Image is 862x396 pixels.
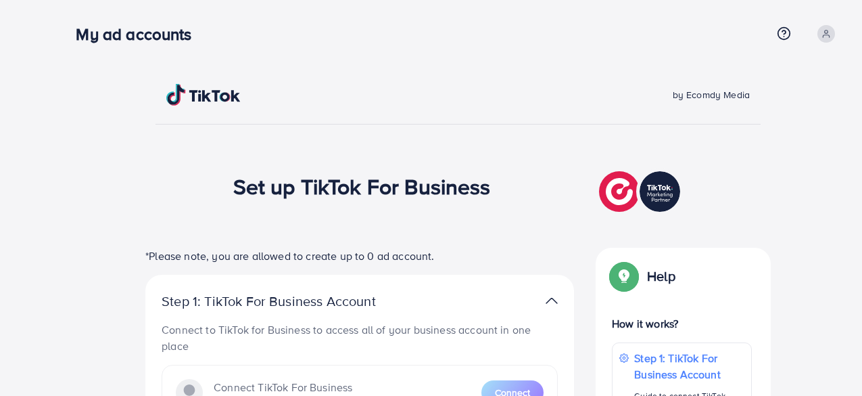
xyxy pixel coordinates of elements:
img: TikTok partner [599,168,684,215]
p: How it works? [612,315,752,332]
img: Popup guide [612,264,636,288]
h3: My ad accounts [76,24,202,44]
p: Step 1: TikTok For Business Account [634,350,744,382]
span: by Ecomdy Media [673,88,750,102]
p: Help [647,268,675,284]
img: TikTok partner [546,291,558,311]
p: Step 1: TikTok For Business Account [162,293,418,309]
img: TikTok [166,84,241,106]
h1: Set up TikTok For Business [233,173,491,199]
p: *Please note, you are allowed to create up to 0 ad account. [145,248,574,264]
